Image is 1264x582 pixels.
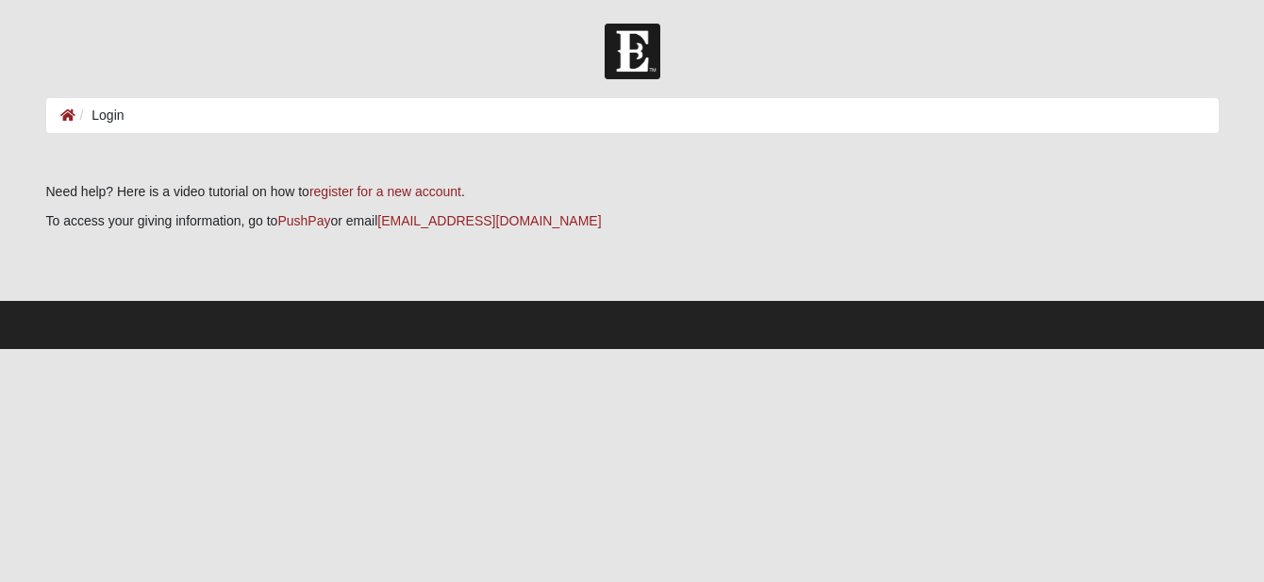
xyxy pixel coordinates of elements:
[377,213,601,228] a: [EMAIL_ADDRESS][DOMAIN_NAME]
[46,211,1219,231] p: To access your giving information, go to or email
[46,182,1219,202] p: Need help? Here is a video tutorial on how to .
[277,213,330,228] a: PushPay
[309,184,461,199] a: register for a new account
[605,24,660,79] img: Church of Eleven22 Logo
[75,106,125,125] li: Login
